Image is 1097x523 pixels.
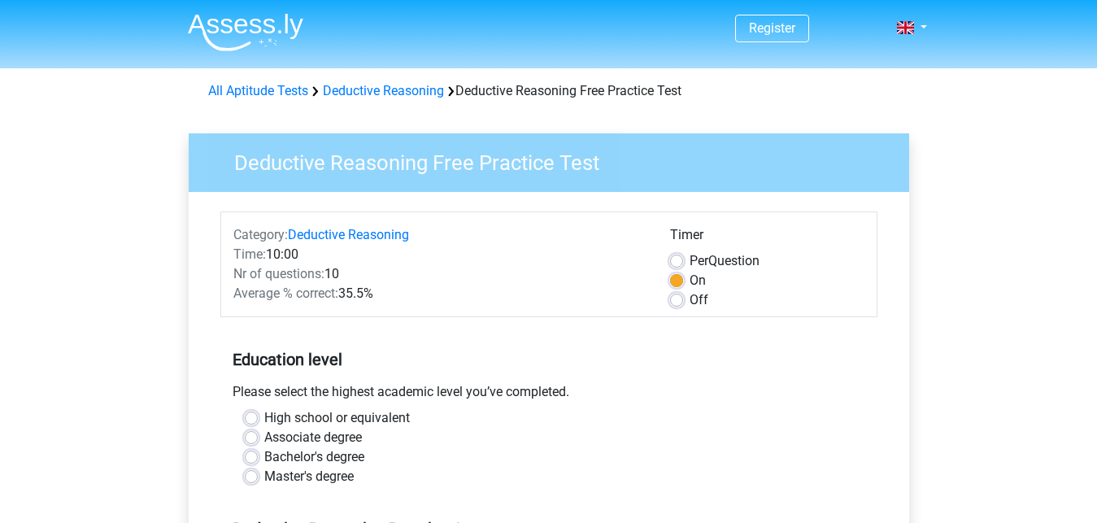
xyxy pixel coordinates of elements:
label: Associate degree [264,428,362,447]
label: High school or equivalent [264,408,410,428]
div: 10 [221,264,658,284]
label: Master's degree [264,467,354,486]
div: Timer [670,225,864,251]
label: On [690,271,706,290]
a: Deductive Reasoning [323,83,444,98]
h5: Education level [233,343,865,376]
label: Question [690,251,760,271]
span: Time: [233,246,266,262]
a: All Aptitude Tests [208,83,308,98]
a: Deductive Reasoning [288,227,409,242]
a: Register [749,20,795,36]
label: Bachelor's degree [264,447,364,467]
label: Off [690,290,708,310]
div: 35.5% [221,284,658,303]
div: Deductive Reasoning Free Practice Test [202,81,896,101]
span: Nr of questions: [233,266,324,281]
span: Category: [233,227,288,242]
span: Per [690,253,708,268]
h3: Deductive Reasoning Free Practice Test [215,144,897,176]
img: Assessly [188,13,303,51]
span: Average % correct: [233,285,338,301]
div: Please select the highest academic level you’ve completed. [220,382,877,408]
div: 10:00 [221,245,658,264]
